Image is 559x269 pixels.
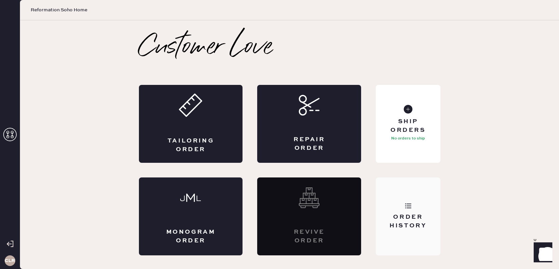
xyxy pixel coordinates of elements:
[381,213,435,230] div: Order History
[391,134,425,142] p: No orders to ship
[527,239,556,268] iframe: Front Chat
[31,7,87,13] span: Reformation Soho Home
[166,137,216,153] div: Tailoring Order
[166,228,216,245] div: Monogram Order
[257,177,361,255] div: Interested? Contact us at care@hemster.co
[381,118,435,134] div: Ship Orders
[139,34,273,61] h2: Customer Love
[284,228,334,245] div: Revive order
[5,258,15,263] h3: CLR
[284,135,334,152] div: Repair Order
